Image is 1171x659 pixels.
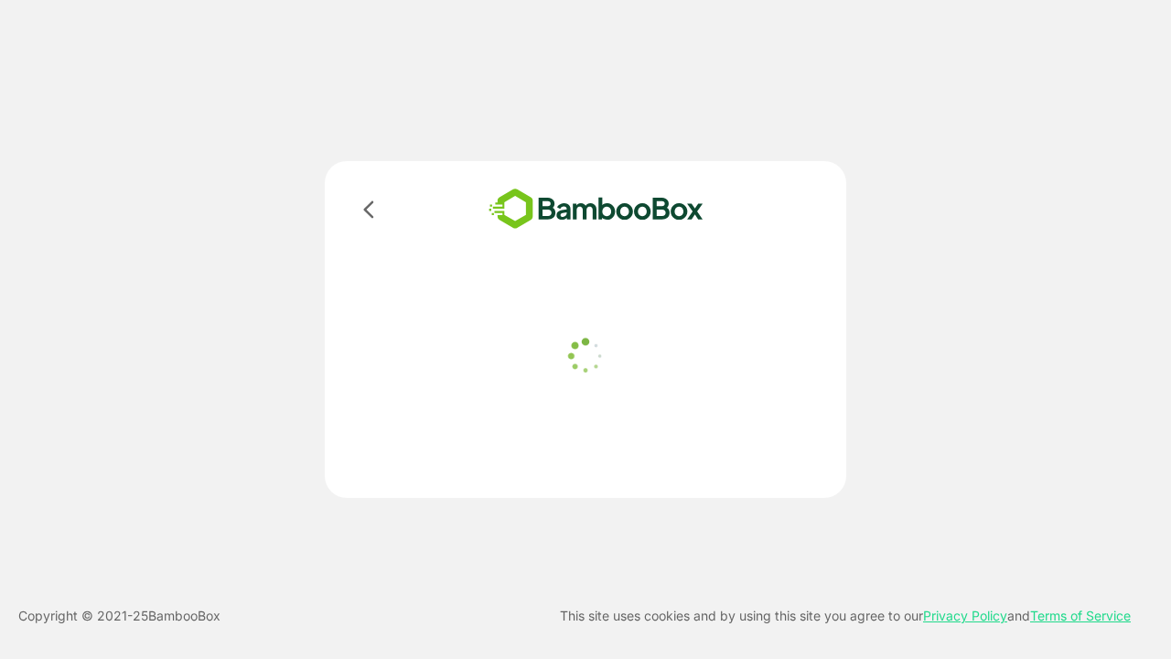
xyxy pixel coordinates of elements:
img: loader [563,333,608,379]
a: Privacy Policy [923,608,1007,623]
p: This site uses cookies and by using this site you agree to our and [560,605,1131,627]
img: bamboobox [462,183,730,235]
p: Copyright © 2021- 25 BambooBox [18,605,220,627]
a: Terms of Service [1030,608,1131,623]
